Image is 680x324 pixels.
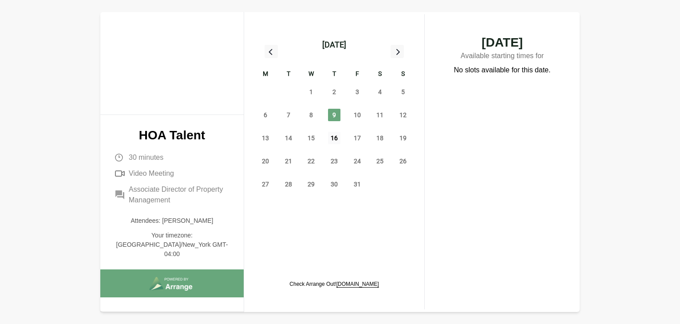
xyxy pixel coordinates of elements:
[305,109,317,121] span: Wednesday 8 October 2025
[328,86,340,98] span: Thursday 2 October 2025
[277,69,300,80] div: T
[282,109,295,121] span: Tuesday 7 October 2025
[129,184,229,205] span: Associate Director of Property Management
[300,69,323,80] div: W
[115,216,229,225] p: Attendees: [PERSON_NAME]
[328,109,340,121] span: Thursday 9 October 2025
[391,69,415,80] div: S
[397,109,409,121] span: Sunday 12 October 2025
[115,231,229,259] p: Your timezone: [GEOGRAPHIC_DATA]/New_York GMT-04:00
[374,155,386,167] span: Saturday 25 October 2025
[282,155,295,167] span: Tuesday 21 October 2025
[397,132,409,144] span: Sunday 19 October 2025
[369,69,392,80] div: S
[259,132,272,144] span: Monday 13 October 2025
[351,155,364,167] span: Friday 24 October 2025
[305,132,317,144] span: Wednesday 15 October 2025
[305,155,317,167] span: Wednesday 22 October 2025
[259,155,272,167] span: Monday 20 October 2025
[323,69,346,80] div: T
[443,49,562,65] p: Available starting times for
[374,132,386,144] span: Saturday 18 October 2025
[129,168,174,179] span: Video Meeting
[351,178,364,190] span: Friday 31 October 2025
[305,178,317,190] span: Wednesday 29 October 2025
[282,132,295,144] span: Tuesday 14 October 2025
[374,109,386,121] span: Saturday 11 October 2025
[351,86,364,98] span: Friday 3 October 2025
[443,36,562,49] span: [DATE]
[336,281,379,287] a: [DOMAIN_NAME]
[115,129,229,142] p: HOA Talent
[289,281,379,288] p: Check Arrange Out!
[259,178,272,190] span: Monday 27 October 2025
[259,109,272,121] span: Monday 6 October 2025
[254,69,277,80] div: M
[351,109,364,121] span: Friday 10 October 2025
[322,39,346,51] div: [DATE]
[328,155,340,167] span: Thursday 23 October 2025
[346,69,369,80] div: F
[328,132,340,144] span: Thursday 16 October 2025
[328,178,340,190] span: Thursday 30 October 2025
[374,86,386,98] span: Saturday 4 October 2025
[282,178,295,190] span: Tuesday 28 October 2025
[351,132,364,144] span: Friday 17 October 2025
[454,65,551,75] p: No slots available for this date.
[397,86,409,98] span: Sunday 5 October 2025
[397,155,409,167] span: Sunday 26 October 2025
[305,86,317,98] span: Wednesday 1 October 2025
[129,152,163,163] span: 30 minutes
